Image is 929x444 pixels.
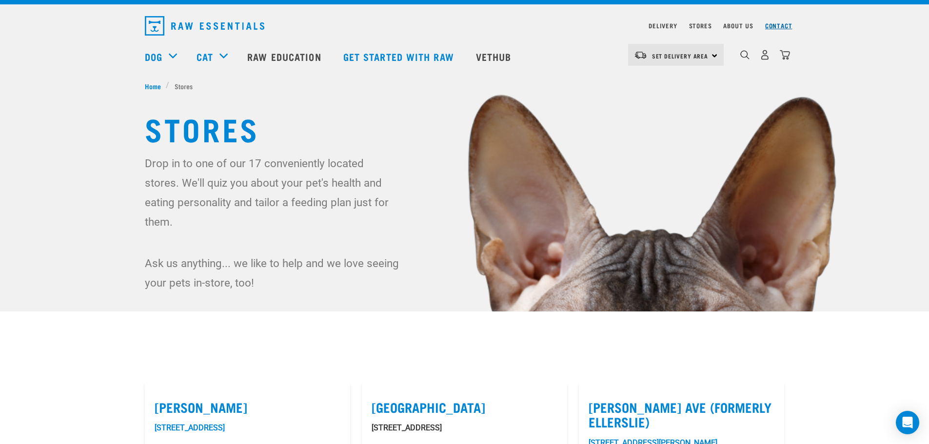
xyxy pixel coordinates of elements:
[723,24,753,27] a: About Us
[145,81,785,91] nav: breadcrumbs
[155,400,340,415] label: [PERSON_NAME]
[145,81,161,91] span: Home
[145,111,785,146] h1: Stores
[145,16,264,36] img: Raw Essentials Logo
[145,81,166,91] a: Home
[760,50,770,60] img: user.png
[372,422,557,434] p: [STREET_ADDRESS]
[765,24,792,27] a: Contact
[155,423,225,432] a: [STREET_ADDRESS]
[634,51,647,59] img: van-moving.png
[137,12,792,39] nav: dropdown navigation
[197,49,213,64] a: Cat
[652,54,709,58] span: Set Delivery Area
[780,50,790,60] img: home-icon@2x.png
[145,49,162,64] a: Dog
[334,37,466,76] a: Get started with Raw
[689,24,712,27] a: Stores
[237,37,333,76] a: Raw Education
[740,50,750,59] img: home-icon-1@2x.png
[896,411,919,434] div: Open Intercom Messenger
[466,37,524,76] a: Vethub
[649,24,677,27] a: Delivery
[145,154,401,232] p: Drop in to one of our 17 conveniently located stores. We'll quiz you about your pet's health and ...
[372,400,557,415] label: [GEOGRAPHIC_DATA]
[145,253,401,292] p: Ask us anything... we like to help and we love seeing your pets in-store, too!
[589,400,774,429] label: [PERSON_NAME] Ave (Formerly Ellerslie)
